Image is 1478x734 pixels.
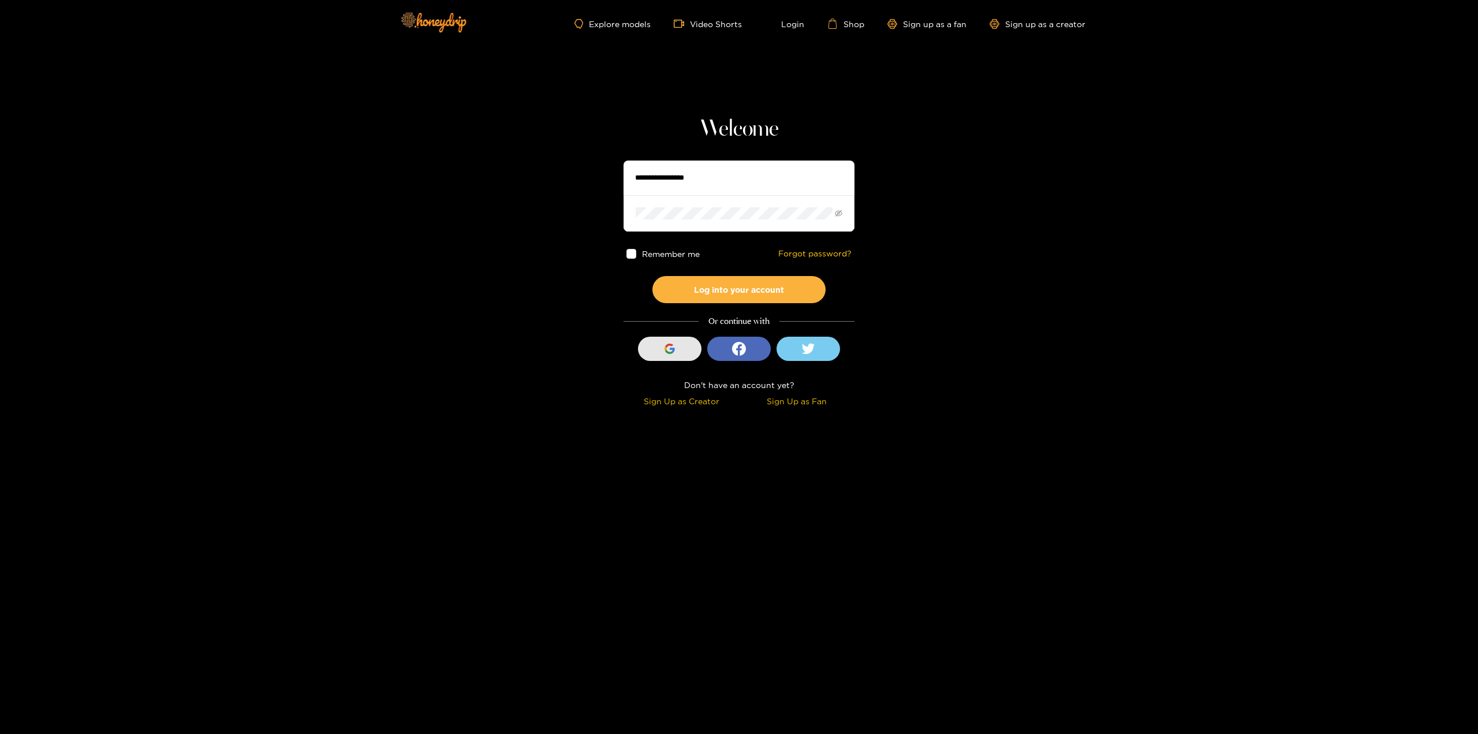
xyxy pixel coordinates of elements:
a: Sign up as a fan [887,19,966,29]
div: Don't have an account yet? [624,378,854,392]
button: Log into your account [652,276,826,303]
a: Explore models [574,19,651,29]
span: eye-invisible [835,210,842,217]
a: Sign up as a creator [990,19,1085,29]
h1: Welcome [624,115,854,143]
a: Shop [827,18,864,29]
div: Or continue with [624,315,854,328]
div: Sign Up as Fan [742,394,852,408]
a: Login [765,18,804,29]
a: Forgot password? [778,249,852,259]
a: Video Shorts [674,18,742,29]
div: Sign Up as Creator [626,394,736,408]
span: Remember me [642,249,700,258]
span: video-camera [674,18,690,29]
